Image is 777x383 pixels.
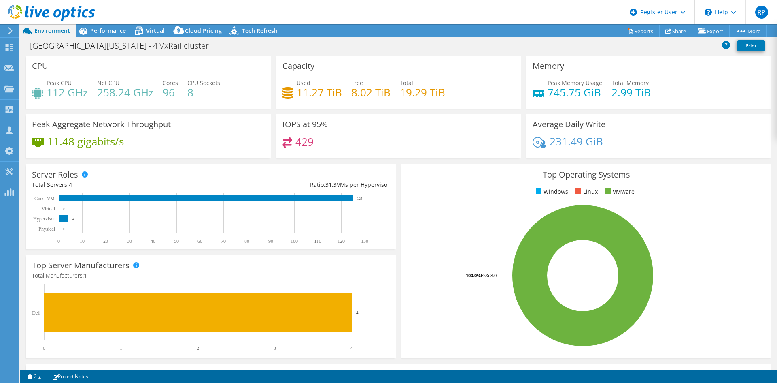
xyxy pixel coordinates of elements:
[187,79,220,87] span: CPU Sockets
[47,88,88,97] h4: 112 GHz
[400,88,445,97] h4: 19.29 TiB
[408,170,765,179] h3: Top Operating Systems
[356,310,359,315] text: 4
[297,79,310,87] span: Used
[621,25,660,37] a: Reports
[127,238,132,244] text: 30
[32,261,129,270] h3: Top Server Manufacturers
[611,88,651,97] h4: 2.99 TiB
[57,238,60,244] text: 0
[274,345,276,351] text: 3
[47,137,124,146] h4: 11.48 gigabits/s
[291,238,298,244] text: 100
[314,238,321,244] text: 110
[43,345,45,351] text: 0
[197,238,202,244] text: 60
[221,238,226,244] text: 70
[548,88,602,97] h4: 745.75 GiB
[211,180,390,189] div: Ratio: VMs per Hypervisor
[350,345,353,351] text: 4
[244,238,249,244] text: 80
[34,196,55,201] text: Guest VM
[533,120,605,129] h3: Average Daily Write
[163,88,178,97] h4: 96
[357,197,363,201] text: 125
[174,238,179,244] text: 50
[282,62,314,71] h3: Capacity
[26,41,221,50] h1: [GEOGRAPHIC_DATA][US_STATE] - 4 VxRail cluster
[737,40,765,51] a: Print
[63,227,65,231] text: 0
[282,120,328,129] h3: IOPS at 95%
[32,310,40,316] text: Dell
[400,79,413,87] span: Total
[325,181,337,188] span: 31.3
[32,120,171,129] h3: Peak Aggregate Network Throughput
[187,88,220,97] h4: 8
[103,238,108,244] text: 20
[481,272,497,278] tspan: ESXi 8.0
[32,62,48,71] h3: CPU
[32,170,78,179] h3: Server Roles
[97,88,153,97] h4: 258.24 GHz
[242,27,278,34] span: Tech Refresh
[33,216,55,222] text: Hypervisor
[692,25,730,37] a: Export
[22,371,47,381] a: 2
[338,238,345,244] text: 120
[84,272,87,279] span: 1
[197,345,199,351] text: 2
[611,79,649,87] span: Total Memory
[47,79,72,87] span: Peak CPU
[72,217,74,221] text: 4
[63,207,65,211] text: 0
[295,137,314,146] h4: 429
[146,27,165,34] span: Virtual
[120,345,122,351] text: 1
[548,79,602,87] span: Peak Memory Usage
[163,79,178,87] span: Cores
[268,238,273,244] text: 90
[729,25,767,37] a: More
[533,62,564,71] h3: Memory
[42,206,55,212] text: Virtual
[34,27,70,34] span: Environment
[80,238,85,244] text: 10
[47,371,94,381] a: Project Notes
[32,180,211,189] div: Total Servers:
[69,181,72,188] span: 4
[151,238,155,244] text: 40
[297,88,342,97] h4: 11.27 TiB
[659,25,692,37] a: Share
[466,272,481,278] tspan: 100.0%
[90,27,126,34] span: Performance
[550,137,603,146] h4: 231.49 GiB
[534,187,568,196] li: Windows
[351,88,391,97] h4: 8.02 TiB
[38,226,55,232] text: Physical
[603,187,635,196] li: VMware
[361,238,368,244] text: 130
[573,187,598,196] li: Linux
[32,271,390,280] h4: Total Manufacturers:
[97,79,119,87] span: Net CPU
[351,79,363,87] span: Free
[705,9,712,16] svg: \n
[755,6,768,19] span: RP
[185,27,222,34] span: Cloud Pricing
